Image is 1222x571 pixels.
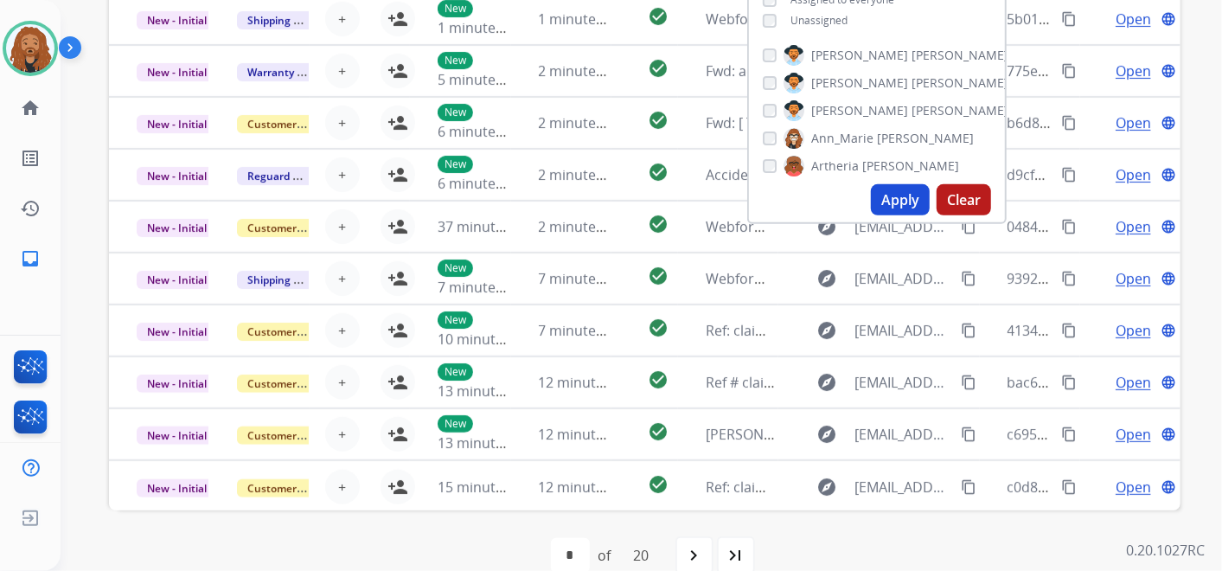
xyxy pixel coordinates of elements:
[237,427,349,445] span: Customer Support
[325,261,360,296] button: +
[1161,167,1176,183] mat-icon: language
[706,10,1097,29] span: Webform from [EMAIL_ADDRESS][DOMAIN_NAME] on [DATE]
[1126,540,1205,561] p: 0.20.1027RC
[1116,112,1151,133] span: Open
[871,184,930,215] button: Apply
[961,479,976,495] mat-icon: content_copy
[137,375,217,393] span: New - Initial
[854,477,950,497] span: [EMAIL_ADDRESS][DOMAIN_NAME]
[137,11,217,29] span: New - Initial
[539,217,631,236] span: 2 minutes ago
[6,24,54,73] img: avatar
[237,375,349,393] span: Customer Support
[539,269,631,288] span: 7 minutes ago
[816,216,837,237] mat-icon: explore
[1116,372,1151,393] span: Open
[387,9,408,29] mat-icon: person_add
[338,268,346,289] span: +
[325,54,360,88] button: +
[1061,323,1077,338] mat-icon: content_copy
[1161,271,1176,286] mat-icon: language
[20,248,41,269] mat-icon: inbox
[137,63,217,81] span: New - Initial
[961,323,976,338] mat-icon: content_copy
[387,320,408,341] mat-icon: person_add
[539,10,624,29] span: 1 minute ago
[648,162,669,183] mat-icon: check_circle
[1161,479,1176,495] mat-icon: language
[1116,216,1151,237] span: Open
[706,373,1142,392] span: Ref # claim account #512184110 [PERSON_NAME]/ [PERSON_NAME]
[1061,271,1077,286] mat-icon: content_copy
[1161,219,1176,234] mat-icon: language
[438,478,538,497] span: 15 minutes ago
[438,52,473,69] p: New
[1161,11,1176,27] mat-icon: language
[1061,219,1077,234] mat-icon: content_copy
[816,372,837,393] mat-icon: explore
[1061,375,1077,390] mat-icon: content_copy
[438,174,530,193] span: 6 minutes ago
[912,47,1008,64] span: [PERSON_NAME]
[387,164,408,185] mat-icon: person_add
[387,61,408,81] mat-icon: person_add
[325,106,360,140] button: +
[1116,320,1151,341] span: Open
[648,214,669,234] mat-icon: check_circle
[338,477,346,497] span: +
[1061,167,1077,183] mat-icon: content_copy
[438,382,538,401] span: 13 minutes ago
[706,217,1097,236] span: Webform from [EMAIL_ADDRESS][DOMAIN_NAME] on [DATE]
[438,363,473,381] p: New
[937,184,991,215] button: Clear
[325,313,360,348] button: +
[1061,427,1077,442] mat-icon: content_copy
[961,375,976,390] mat-icon: content_copy
[539,165,631,184] span: 2 minutes ago
[1116,477,1151,497] span: Open
[237,115,349,133] span: Customer Support
[1116,164,1151,185] span: Open
[237,219,349,237] span: Customer Support
[912,102,1008,119] span: [PERSON_NAME]
[912,74,1008,92] span: [PERSON_NAME]
[20,198,41,219] mat-icon: history
[137,115,217,133] span: New - Initial
[237,479,349,497] span: Customer Support
[1061,11,1077,27] mat-icon: content_copy
[387,216,408,237] mat-icon: person_add
[811,47,908,64] span: [PERSON_NAME]
[684,545,705,566] mat-icon: navigate_next
[706,321,1124,340] span: Ref: claim account 512184110 [PERSON_NAME] /[PERSON_NAME]
[811,102,908,119] span: [PERSON_NAME]
[438,415,473,433] p: New
[237,63,326,81] span: Warranty Ops
[816,477,837,497] mat-icon: explore
[648,110,669,131] mat-icon: check_circle
[648,474,669,495] mat-icon: check_circle
[387,424,408,445] mat-icon: person_add
[338,112,346,133] span: +
[137,271,217,289] span: New - Initial
[1061,115,1077,131] mat-icon: content_copy
[438,311,473,329] p: New
[648,369,669,390] mat-icon: check_circle
[20,98,41,119] mat-icon: home
[338,216,346,237] span: +
[539,373,639,392] span: 12 minutes ago
[816,320,837,341] mat-icon: explore
[338,320,346,341] span: +
[854,268,950,289] span: [EMAIL_ADDRESS][DOMAIN_NAME]
[338,424,346,445] span: +
[1116,268,1151,289] span: Open
[862,157,959,175] span: [PERSON_NAME]
[706,165,974,184] span: Accidental damage to dining room chairs
[854,424,950,445] span: [EMAIL_ADDRESS][DOMAIN_NAME]
[961,427,976,442] mat-icon: content_copy
[706,269,1097,288] span: Webform from [EMAIL_ADDRESS][DOMAIN_NAME] on [DATE]
[706,113,964,132] span: Fwd: [ Ticket] New Furniture Claim - AGR
[338,61,346,81] span: +
[1161,323,1176,338] mat-icon: language
[438,104,473,121] p: New
[325,209,360,244] button: +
